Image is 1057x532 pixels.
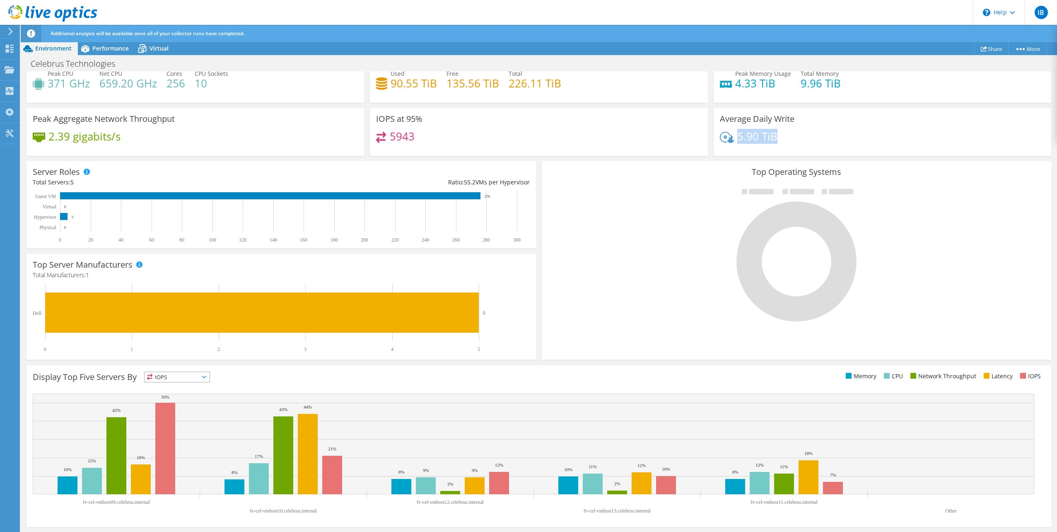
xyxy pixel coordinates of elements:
[167,70,182,77] span: Cores
[70,178,74,186] span: 5
[64,205,66,209] text: 0
[35,44,72,52] span: Environment
[34,214,56,220] text: Hypervisor
[755,462,764,467] text: 12%
[300,237,307,243] text: 160
[270,237,277,243] text: 140
[735,79,791,88] h4: 4.33 TiB
[423,468,429,473] text: 9%
[830,472,836,477] text: 7%
[279,407,287,412] text: 43%
[88,458,96,463] text: 15%
[361,237,368,243] text: 200
[1018,372,1041,381] li: IOPS
[398,469,405,474] text: 8%
[974,42,1009,55] a: Share
[195,70,228,77] span: CPU Sockets
[485,194,490,198] text: 276
[452,237,460,243] text: 260
[844,372,876,381] li: Memory
[86,271,89,279] span: 1
[447,481,454,486] text: 2%
[179,237,184,243] text: 80
[737,132,777,141] h4: 5.90 TiB
[92,44,129,52] span: Performance
[882,372,903,381] li: CPU
[44,346,46,352] text: 0
[145,372,210,382] span: IOPS
[780,464,788,469] text: 11%
[662,467,670,472] text: 10%
[48,70,73,77] span: Peak CPU
[281,178,530,187] div: Ratio: VMs per Hypervisor
[99,70,122,77] span: Net CPU
[614,481,620,486] text: 2%
[391,237,399,243] text: 220
[376,114,422,123] h3: IOPS at 95%
[33,310,41,316] text: Dell
[112,408,121,413] text: 42%
[801,79,841,88] h4: 9.96 TiB
[130,346,133,352] text: 1
[27,59,128,68] h1: Celebrus Technologies
[250,508,317,514] text: fv-cel-vmhost10.celebrus.internal
[39,225,56,230] text: Physical
[149,237,154,243] text: 60
[33,167,80,177] h3: Server Roles
[464,178,475,186] span: 55.2
[391,346,393,352] text: 4
[304,346,306,352] text: 3
[446,79,499,88] h4: 135.56 TiB
[232,470,238,475] text: 8%
[446,70,459,77] span: Free
[99,79,157,88] h4: 659.20 GHz
[59,237,61,243] text: 0
[217,346,220,352] text: 2
[33,271,530,280] h4: Total Manufacturers:
[589,464,597,469] text: 11%
[390,132,415,141] h4: 5943
[150,44,169,52] span: Virtual
[167,79,185,88] h4: 256
[637,463,646,468] text: 12%
[478,346,480,352] text: 5
[472,468,478,473] text: 9%
[72,215,74,219] text: 5
[33,114,175,123] h3: Peak Aggregate Network Throughput
[161,394,169,399] text: 50%
[304,404,312,409] text: 44%
[63,467,72,472] text: 10%
[64,225,66,230] text: 0
[328,446,336,451] text: 21%
[513,237,521,243] text: 300
[417,499,484,505] text: fv-cel-vmhost12.celebrus.internal
[801,70,839,77] span: Total Memory
[983,9,990,16] svg: \n
[209,237,216,243] text: 100
[483,237,490,243] text: 280
[564,467,572,472] text: 10%
[48,132,121,141] h4: 2.39 gigabits/s
[83,499,150,505] text: fv-cel-vmhost09.celebrus.internal
[509,70,522,77] span: Total
[137,455,145,460] text: 16%
[908,372,976,381] li: Network Throughput
[331,237,338,243] text: 180
[982,372,1013,381] li: Latency
[1008,42,1047,55] a: More
[88,237,93,243] text: 20
[48,79,90,88] h4: 371 GHz
[720,114,794,123] h3: Average Daily Write
[1035,6,1048,19] span: IB
[483,310,485,315] text: 5
[391,79,437,88] h4: 90.55 TiB
[584,508,651,514] text: fv-cel-vmhost13.celebrus.internal
[33,260,133,269] h3: Top Server Manufacturers
[195,79,228,88] h4: 10
[51,30,244,37] span: Additional analysis will be available once all of your collector runs have completed.
[43,204,57,210] text: Virtual
[35,193,56,199] text: Guest VM
[509,79,561,88] h4: 226.11 TiB
[391,70,405,77] span: Used
[735,70,791,77] span: Peak Memory Usage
